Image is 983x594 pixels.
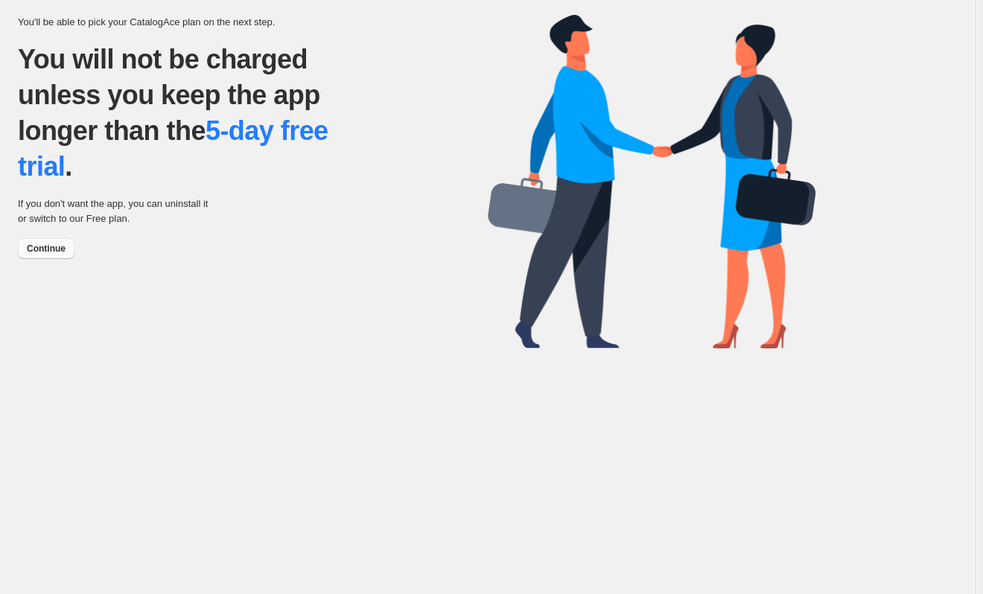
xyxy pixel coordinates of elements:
button: Continue [18,238,74,259]
p: If you don't want the app, you can uninstall it or switch to our Free plan. [18,197,215,226]
span: Continue [27,243,66,255]
p: You will not be charged unless you keep the app longer than the . [18,42,368,185]
p: You'll be able to pick your CatalogAce plan on the next step. [18,15,488,30]
img: trial [488,15,815,348]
